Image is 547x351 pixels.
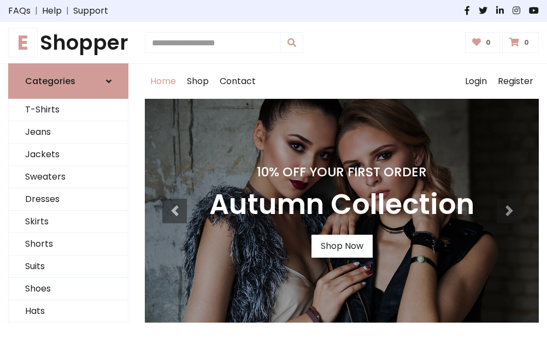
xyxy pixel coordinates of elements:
[9,278,128,300] a: Shoes
[62,4,73,17] span: |
[521,38,532,47] span: 0
[8,31,128,55] a: EShopper
[9,99,128,121] a: T-Shirts
[465,32,501,53] a: 0
[492,64,539,99] a: Register
[9,255,128,278] a: Suits
[9,144,128,166] a: Jackets
[9,300,128,323] a: Hats
[145,64,181,99] a: Home
[460,64,492,99] a: Login
[31,4,42,17] span: |
[8,4,31,17] a: FAQs
[9,166,128,188] a: Sweaters
[9,188,128,211] a: Dresses
[209,164,474,180] h4: 10% Off Your First Order
[9,211,128,233] a: Skirts
[214,64,261,99] a: Contact
[8,31,128,55] h1: Shopper
[25,76,75,86] h6: Categories
[9,121,128,144] a: Jeans
[73,4,108,17] a: Support
[502,32,539,53] a: 0
[181,64,214,99] a: Shop
[42,4,62,17] a: Help
[483,38,493,47] span: 0
[209,188,474,222] h3: Autumn Collection
[9,233,128,255] a: Shorts
[8,63,128,99] a: Categories
[311,235,373,258] a: Shop Now
[8,28,38,57] span: E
